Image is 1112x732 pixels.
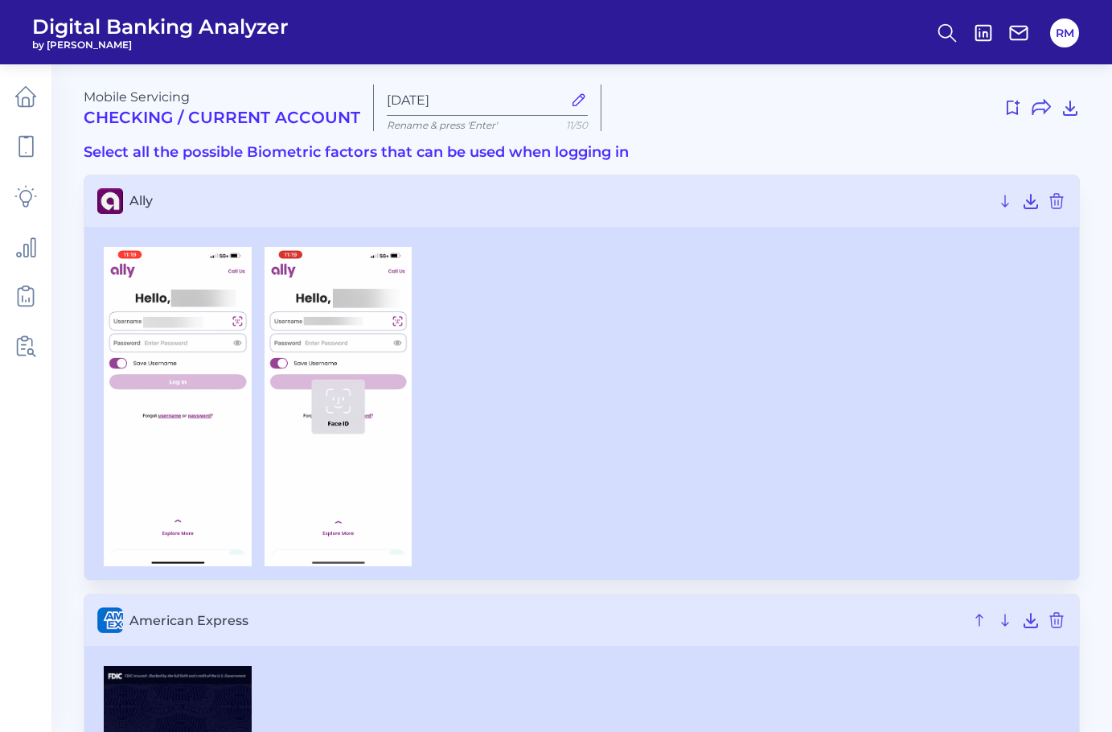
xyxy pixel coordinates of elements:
button: RM [1050,19,1079,47]
span: by [PERSON_NAME] [32,39,289,51]
span: 11/50 [566,119,588,131]
span: Digital Banking Analyzer [32,14,289,39]
img: Ally [265,247,412,567]
h3: Select all the possible Biometric factors that can be used when logging in [84,144,1080,162]
span: American Express [129,613,963,628]
p: Rename & press 'Enter' [387,119,588,131]
img: Ally [104,247,252,567]
span: Ally [129,193,989,208]
h2: Checking / Current Account [84,108,360,127]
div: Mobile Servicing [84,89,360,127]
